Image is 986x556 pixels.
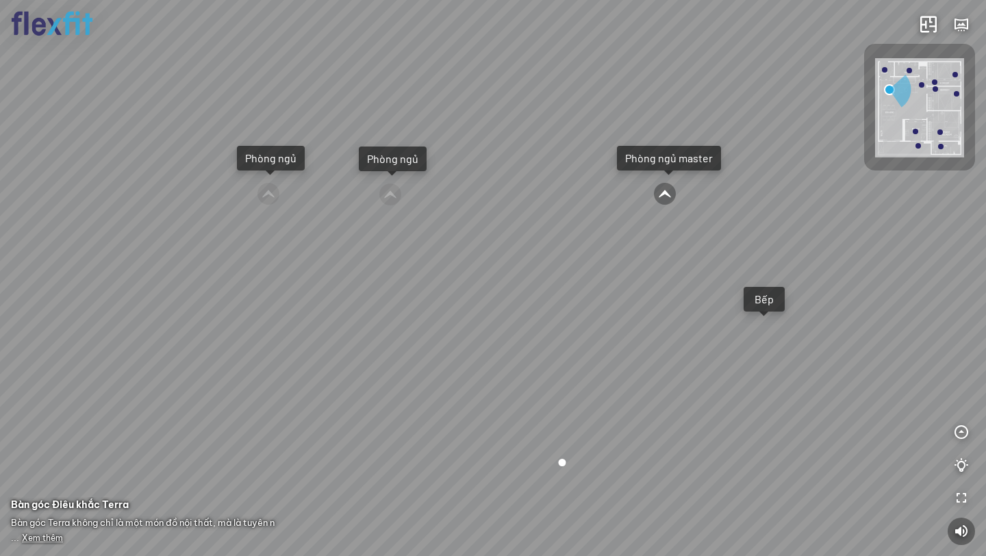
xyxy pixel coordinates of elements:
[11,532,63,543] span: ...
[22,533,63,543] span: Xem thêm
[245,151,296,165] div: Phòng ngủ
[752,292,776,306] div: Bếp
[875,58,964,157] img: Flexfit_Apt1_M__JKL4XAWR2ATG.png
[625,151,713,165] div: Phòng ngủ master
[367,152,418,166] div: Phòng ngủ
[11,11,93,36] img: logo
